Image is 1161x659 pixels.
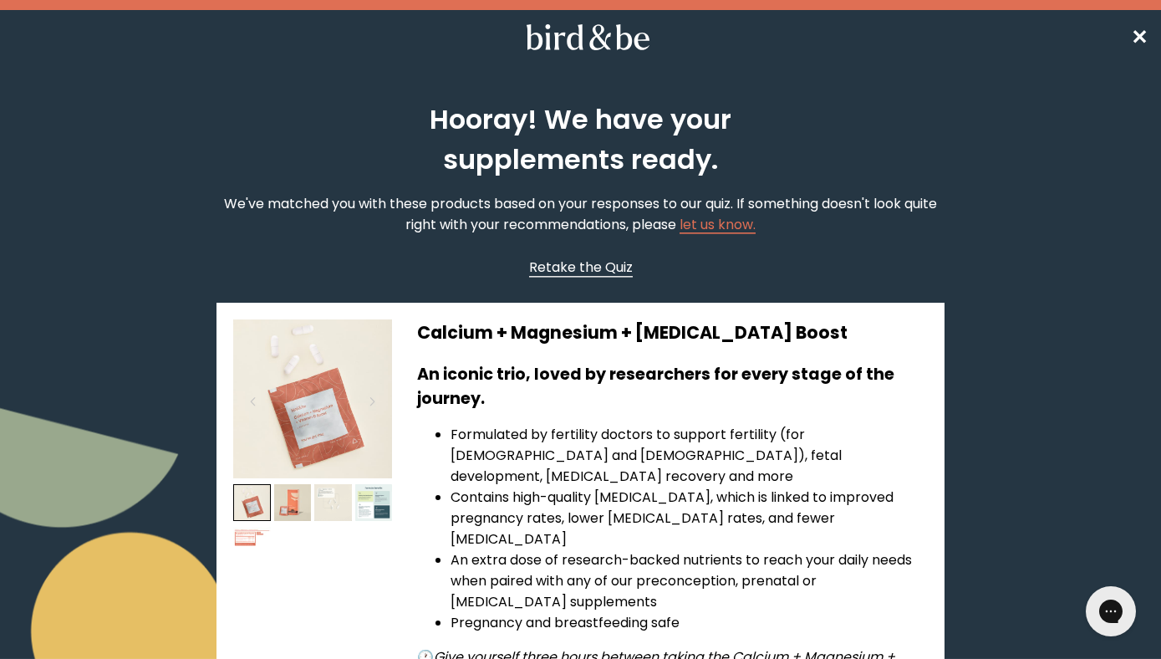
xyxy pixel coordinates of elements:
[1131,23,1148,51] span: ✕
[1077,580,1144,642] iframe: Gorgias live chat messenger
[274,484,312,522] img: thumbnail image
[417,320,848,345] span: Calcium + Magnesium + [MEDICAL_DATA] Boost
[233,527,271,564] img: thumbnail image
[233,484,271,522] img: thumbnail image
[451,424,928,487] li: Formulated by fertility doctors to support fertility (for [DEMOGRAPHIC_DATA] and [DEMOGRAPHIC_DAT...
[1131,23,1148,52] a: ✕
[451,613,680,632] span: Pregnancy and breastfeeding safe
[314,484,352,522] img: thumbnail image
[451,487,928,549] li: Contains high-quality [MEDICAL_DATA], which is linked to improved pregnancy rates, lower [MEDICAL...
[529,257,633,278] a: Retake the Quiz
[362,100,799,180] h2: Hooray! We have your supplements ready.
[233,319,392,478] img: thumbnail image
[216,193,945,235] p: We've matched you with these products based on your responses to our quiz. If something doesn't l...
[451,549,928,612] li: An extra dose of research-backed nutrients to reach your daily needs when paired with any of our ...
[680,215,756,234] a: let us know.
[355,484,393,522] img: thumbnail image
[417,363,894,410] b: An iconic trio, loved by researchers for every stage of the journey.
